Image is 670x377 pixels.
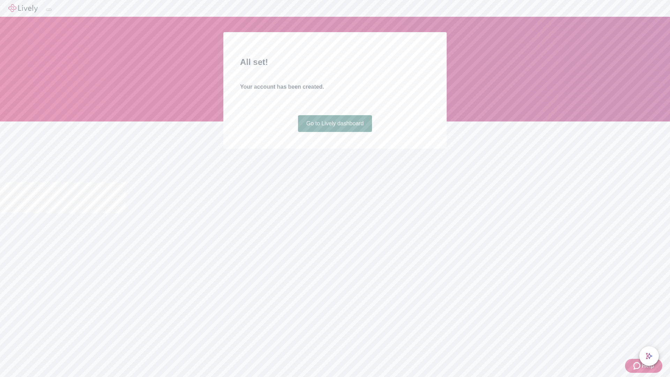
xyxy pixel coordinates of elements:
[240,83,430,91] h4: Your account has been created.
[625,359,662,373] button: Zendesk support iconHelp
[46,9,52,11] button: Log out
[633,362,642,370] svg: Zendesk support icon
[642,362,654,370] span: Help
[639,346,659,366] button: chat
[8,4,38,13] img: Lively
[240,56,430,68] h2: All set!
[646,353,653,360] svg: Lively AI Assistant
[298,115,372,132] a: Go to Lively dashboard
